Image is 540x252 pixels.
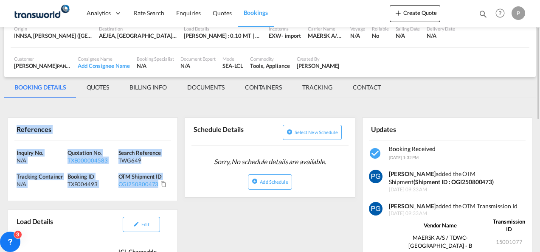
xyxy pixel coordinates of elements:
span: Tracking Container [17,173,63,180]
div: Rollable [372,25,388,32]
strong: Transmission ID [493,218,525,232]
div: Mode [222,56,243,62]
div: Destination [99,25,177,32]
div: Voyage [350,25,365,32]
div: Booking Specialist [137,56,174,62]
div: added the OTM Shipment [389,170,526,186]
div: P [512,6,525,20]
md-icon: icon-pencil [133,221,139,227]
div: EXW [269,32,281,39]
span: [DATE] 09:33 AM [389,210,526,217]
div: N/A [17,157,65,164]
div: N/A [180,62,216,70]
div: Delivery Date [427,25,455,32]
div: Origin [14,25,92,32]
span: Add Schedule [260,179,288,185]
md-icon: icon-plus 400-fg [393,8,403,18]
div: Commodity [250,56,290,62]
span: Booking ID [67,173,94,180]
span: Edit [141,221,149,227]
md-icon: icon-plus-circle [287,129,292,135]
md-tab-item: DOCUMENTS [177,77,235,98]
div: Updates [369,121,446,136]
span: Booking Received [389,145,436,152]
div: added the OTM Transmission Id [389,202,526,210]
button: icon-plus-circleAdd Schedule [248,174,292,190]
strong: Vendor Name [424,222,457,229]
button: icon-plus-circleSelect new schedule [283,125,342,140]
span: Analytics [87,9,111,17]
td: 15001077 [492,233,526,249]
div: INNSA, Jawaharlal Nehru (Nhava Sheva), India, Indian Subcontinent, Asia Pacific [14,32,92,39]
div: SEA-LCL [222,62,243,70]
div: Created By [297,56,340,62]
div: icon-magnify [478,9,488,22]
md-tab-item: QUOTES [76,77,119,98]
md-icon: icon-checkbox-marked-circle [369,147,382,160]
div: N/A [350,32,365,39]
span: Bookings [244,9,268,16]
div: Carrier Name [308,25,343,32]
div: OGI250800473 [118,180,159,188]
div: Document Expert [180,56,216,62]
div: N/A [137,62,174,70]
div: - import [281,32,301,39]
md-tab-item: CONTACT [343,77,391,98]
span: Quotes [213,9,231,17]
md-tab-item: BILLING INFO [119,77,177,98]
strong: [PERSON_NAME] [389,170,436,177]
div: TXB000004583 [67,157,116,164]
span: [DATE] 09:33 AM [389,186,526,193]
div: Help [493,6,512,21]
body: Editor, editor20 [8,8,147,17]
span: Help [493,6,507,20]
span: PANASONIC MARKETING [GEOGRAPHIC_DATA] AND [GEOGRAPHIC_DATA] (PMMAF) SPARE PARTS [57,62,266,69]
md-icon: icon-magnify [478,9,488,19]
span: Rate Search [134,9,164,17]
div: Sailing Date [396,25,420,32]
md-tab-item: CONTAINERS [235,77,292,98]
span: Enquiries [176,9,201,17]
div: N/A [17,180,65,188]
md-tab-item: BOOKING DETAILS [4,77,76,98]
span: Sorry, No schedule details are available. [211,154,329,170]
div: References [14,121,91,136]
md-icon: Click to Copy [160,181,166,187]
div: No [372,32,388,39]
div: Pradhesh Gautham [297,62,340,70]
div: TWG649 [118,157,167,164]
span: [DATE] 1:32 PM [389,155,419,160]
img: vm11kgAAAAZJREFUAwCWHwimzl+9jgAAAABJRU5ErkJggg== [369,202,382,216]
div: Load Details [184,25,262,32]
button: icon-plus 400-fgCreate Quote [390,5,440,22]
md-icon: icon-plus-circle [252,178,258,184]
strong: (Shipment ID : OGI250800473) [413,178,494,185]
div: [PERSON_NAME] [14,62,71,70]
div: N/A [396,32,420,39]
div: N/A [427,32,455,39]
div: Schedule Details [191,121,268,142]
button: icon-pencilEdit [123,217,160,232]
span: Search Reference [118,149,161,156]
div: MAERSK A/S / TDWC-DUBAI [308,32,343,39]
td: MAERSK A/S / TDWC-[GEOGRAPHIC_DATA] - B [389,233,492,249]
strong: [PERSON_NAME] [389,202,436,210]
div: Add Consignee Name [78,62,130,70]
div: AEJEA, Jebel Ali, United Arab Emirates, Middle East, Middle East [99,32,177,39]
div: TXB004493 [67,180,116,188]
md-pagination-wrapper: Use the left and right arrow keys to navigate between tabs [4,77,391,98]
span: Quotation No. [67,149,102,156]
div: Customer [14,56,71,62]
img: vm11kgAAAAZJREFUAwCWHwimzl+9jgAAAABJRU5ErkJggg== [369,170,382,183]
div: Incoterms [269,25,301,32]
div: [PERSON_NAME] : 0.10 MT | Volumetric Wt : 1.00 CBM | Chargeable Wt : 1.00 W/M [184,32,262,39]
span: Inquiry No. [17,149,43,156]
div: Load Details [14,213,56,235]
div: Tools, Appliance [250,62,290,70]
img: f753ae806dec11f0841701cdfdf085c0.png [13,4,70,23]
div: Consignee Name [78,56,130,62]
span: Select new schedule [295,129,338,135]
md-tab-item: TRACKING [292,77,343,98]
span: OTM Shipment ID [118,173,162,180]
